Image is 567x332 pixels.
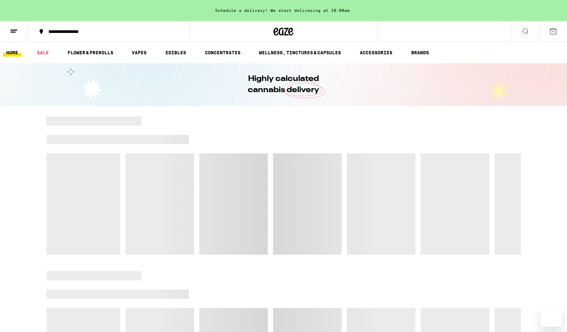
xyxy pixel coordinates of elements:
[256,49,344,57] a: WELLNESS, TINCTURES & CAPSULES
[541,306,562,327] iframe: Button to launch messaging window
[229,73,338,96] h1: Highly calculated cannabis delivery
[34,49,52,57] a: SALE
[356,49,396,57] a: ACCESSORIES
[408,49,432,57] a: BRANDS
[202,49,244,57] a: CONCENTRATES
[3,49,21,57] a: HOME
[64,49,117,57] a: FLOWER & PREROLLS
[128,49,150,57] a: VAPES
[162,49,189,57] a: EDIBLES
